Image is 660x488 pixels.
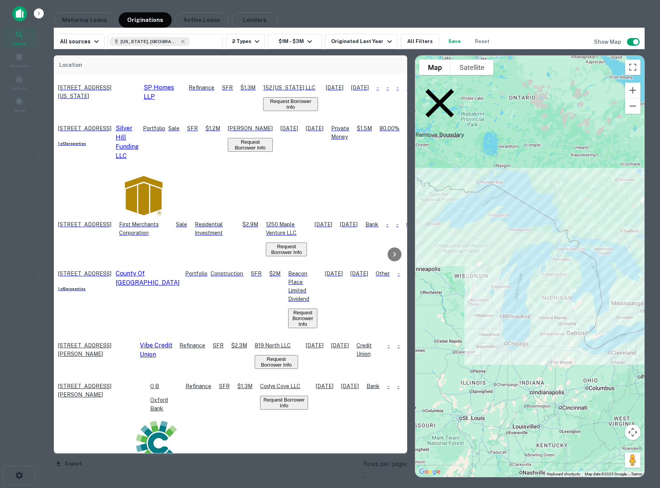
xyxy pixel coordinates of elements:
[442,34,467,49] button: Save your search to get updates of matches that match your search criteria.
[268,34,322,49] button: $1M - $3M
[419,60,451,75] button: Show street map
[237,382,252,390] p: $1.3M
[331,341,349,350] p: [DATE]
[585,472,627,476] span: Map data ©2025 Google
[54,458,84,470] button: Export
[116,124,139,161] p: Silver Hill Funding LLC
[58,220,111,229] p: [STREET_ADDRESS]
[406,83,423,92] p: 6.64%
[269,269,280,278] p: $2M
[255,355,298,369] button: Request Borrower Info
[228,138,273,152] button: Request Borrower Info
[406,220,423,229] p: 6.67%
[54,12,116,28] button: Maturing Loans
[116,269,181,287] p: County Of [GEOGRAPHIC_DATA]
[12,40,26,46] span: Search
[415,56,644,477] div: 0 0
[119,171,168,237] div: First Merchants Corporation
[119,12,172,28] button: Originations
[325,269,343,278] p: [DATE]
[135,420,181,466] img: picture
[195,220,235,237] p: Residential Investment
[211,269,243,278] div: This loan purpose was for construction
[357,124,372,133] p: $1.5M
[376,269,390,278] p: Other
[10,63,28,69] span: Borrowers
[60,37,101,46] div: All sources
[625,452,640,468] button: Drag Pegman onto the map to open Street View
[150,382,178,413] div: Oxford Bank
[121,38,178,45] span: [US_STATE], [GEOGRAPHIC_DATA]
[58,83,139,100] p: [STREET_ADDRESS][US_STATE]
[326,83,343,92] p: [DATE]
[266,242,307,256] button: Request Borrower Info
[266,220,307,237] p: 1250 Maple Venture LLC
[140,341,175,359] p: Vibe Credit Union
[187,124,198,133] p: SFR
[625,60,640,75] button: Toggle fullscreen view
[288,309,317,328] button: Request Borrower Info
[150,382,178,390] p: O B
[340,220,358,229] p: [DATE]
[242,220,258,229] p: $2.9M
[351,83,369,92] p: [DATE]
[316,382,333,390] p: [DATE]
[12,85,27,91] span: Contacts
[331,124,349,141] p: Private Money
[331,37,394,46] div: Originated Last Year
[386,83,389,92] p: -
[263,83,318,92] p: 152 [US_STATE] LLC
[260,396,308,410] button: Request Borrower Info
[179,341,205,350] div: This loan purpose was for refinancing
[350,269,368,278] p: [DATE]
[58,124,111,133] p: [STREET_ADDRESS]
[222,83,233,92] p: SFR
[386,220,388,229] p: -
[315,220,332,229] p: [DATE]
[263,97,318,111] button: Request Borrower Info
[58,341,136,358] p: [STREET_ADDRESS][PERSON_NAME]
[168,124,179,133] div: Sale
[251,269,262,278] p: SFR
[451,60,493,75] button: Show satellite imagery
[625,83,640,98] button: Zoom in
[206,124,220,133] p: $1.2M
[189,83,214,92] div: This loan purpose was for refinancing
[231,341,247,350] p: $2.3M
[226,34,265,49] button: 2 Types
[363,475,407,484] div: 50
[288,269,317,303] p: Beacon Place Limited Dividend
[357,341,380,358] p: Credit Union
[219,382,230,390] p: SFR
[366,382,380,390] p: Bank
[58,382,143,399] p: [STREET_ADDRESS][PERSON_NAME]
[306,341,323,350] p: [DATE]
[417,467,443,477] a: Open this area in Google Maps (opens a new window)
[631,472,642,476] a: Terms
[255,341,298,350] p: 819 North LLC
[417,467,443,477] img: Google
[213,341,224,350] p: SFR
[380,125,400,131] span: 80.00%
[58,141,111,147] h6: 1 of 3 properties
[59,60,92,70] span: Location
[240,83,255,92] p: $1.3M
[625,98,640,114] button: Zoom out
[401,34,439,49] button: All Filters
[232,12,278,28] button: Lenders
[58,286,111,292] h6: 1 of 2 properties
[470,34,494,49] button: Reset
[228,124,273,133] p: [PERSON_NAME]
[376,83,379,92] p: -
[186,382,211,390] div: This loan purpose was for refinancing
[594,38,622,46] h6: Show Map
[341,382,359,390] p: [DATE]
[119,171,168,220] img: picture
[622,402,660,439] iframe: Chat Widget
[175,12,229,28] button: Active Loans
[143,124,165,133] div: This is a portfolio loan with 3 properties
[306,124,323,133] p: [DATE]
[365,220,378,229] p: Bank
[176,220,187,229] div: Sale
